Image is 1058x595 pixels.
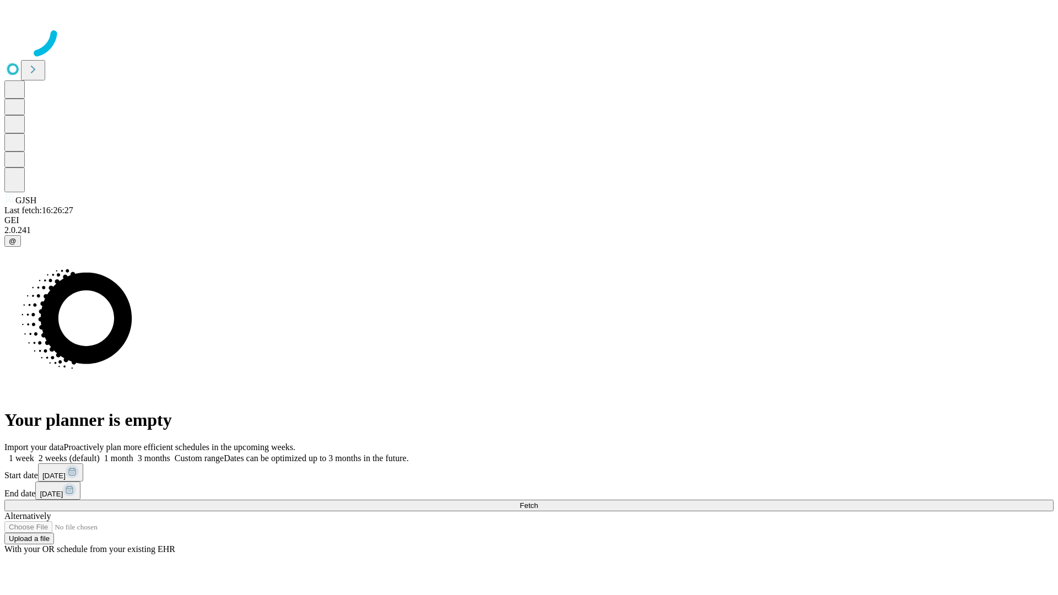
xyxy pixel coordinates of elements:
[35,482,80,500] button: [DATE]
[4,205,73,215] span: Last fetch: 16:26:27
[4,225,1054,235] div: 2.0.241
[4,482,1054,500] div: End date
[4,544,175,554] span: With your OR schedule from your existing EHR
[4,511,51,521] span: Alternatively
[9,453,34,463] span: 1 week
[64,442,295,452] span: Proactively plan more efficient schedules in the upcoming weeks.
[4,410,1054,430] h1: Your planner is empty
[4,235,21,247] button: @
[15,196,36,205] span: GJSH
[4,500,1054,511] button: Fetch
[138,453,170,463] span: 3 months
[4,463,1054,482] div: Start date
[104,453,133,463] span: 1 month
[224,453,408,463] span: Dates can be optimized up to 3 months in the future.
[39,453,100,463] span: 2 weeks (default)
[42,472,66,480] span: [DATE]
[4,533,54,544] button: Upload a file
[4,442,64,452] span: Import your data
[38,463,83,482] button: [DATE]
[175,453,224,463] span: Custom range
[9,237,17,245] span: @
[4,215,1054,225] div: GEI
[520,501,538,510] span: Fetch
[40,490,63,498] span: [DATE]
